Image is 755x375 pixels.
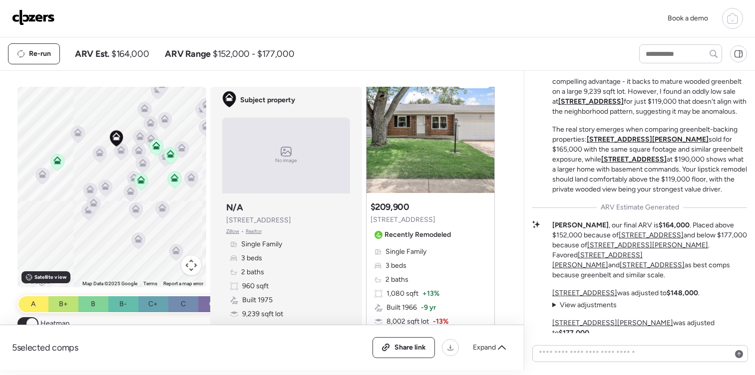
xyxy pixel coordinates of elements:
[241,239,282,249] span: Single Family
[558,97,624,106] a: [STREET_ADDRESS]
[371,215,435,225] span: [STREET_ADDRESS]
[620,261,685,269] a: [STREET_ADDRESS]
[384,230,451,240] span: Recently Remodeled
[242,309,283,319] span: 9,239 sqft lot
[394,343,426,353] span: Share link
[552,319,673,327] a: [STREET_ADDRESS][PERSON_NAME]
[560,301,617,309] span: View adjustments
[213,48,294,60] span: $152,000 - $177,000
[552,221,609,229] strong: [PERSON_NAME]
[552,318,747,338] p: was adjusted to .
[667,289,698,297] strong: $148,000
[242,281,269,291] span: 960 sqft
[659,221,690,229] strong: $164,000
[241,267,264,277] span: 2 baths
[668,14,708,22] span: Book a demo
[31,299,35,309] span: A
[91,299,95,309] span: B
[163,281,203,286] a: Report a map error
[82,281,137,286] span: Map Data ©2025 Google
[386,289,418,299] span: 1,080 sqft
[275,157,297,165] span: No image
[240,95,295,105] span: Subject property
[20,274,53,287] a: Open this area in Google Maps (opens a new window)
[552,125,747,194] p: The real story emerges when comparing greenbelt-backing properties: sold for $165,000 with the sa...
[12,9,55,25] img: Logo
[59,299,68,309] span: B+
[473,343,496,353] span: Expand
[29,49,51,59] span: Re-run
[111,48,149,60] span: $164,000
[209,299,217,309] span: C-
[552,289,617,297] a: [STREET_ADDRESS]
[433,317,448,327] span: -13%
[143,281,157,286] a: Terms (opens in new tab)
[241,227,244,235] span: •
[148,299,158,309] span: C+
[226,215,291,225] span: [STREET_ADDRESS]
[75,48,109,60] span: ARV Est.
[12,342,78,354] span: 5 selected comps
[242,295,273,305] span: Built 1975
[40,319,69,329] span: Heatmap
[181,299,186,309] span: C
[421,303,436,313] span: -9 yr
[587,241,708,249] a: [STREET_ADDRESS][PERSON_NAME]
[552,220,747,280] p: , our final ARV is . Placed above $152,000 because of and below $177,000 because of . Favored and...
[552,251,643,269] a: [STREET_ADDRESS][PERSON_NAME]
[385,275,408,285] span: 2 baths
[385,247,426,257] span: Single Family
[386,303,417,313] span: Built 1966
[552,67,747,117] p: Your subject property at [STREET_ADDRESS] has a compelling advantage - it backs to mature wooded ...
[385,261,406,271] span: 3 beds
[552,300,617,310] summary: View adjustments
[371,201,409,213] h3: $209,900
[165,48,211,60] span: ARV Range
[226,201,243,213] h3: N/A
[552,288,700,298] p: was adjusted to .
[241,253,262,263] span: 3 beds
[619,231,684,239] a: [STREET_ADDRESS]
[601,155,667,164] a: [STREET_ADDRESS]
[226,227,240,235] span: Zillow
[181,255,201,275] button: Map camera controls
[386,317,429,327] span: 8,002 sqft lot
[587,135,709,144] a: [STREET_ADDRESS][PERSON_NAME]
[20,274,53,287] img: Google
[422,289,439,299] span: + 13%
[601,202,679,212] span: ARV Estimate Generated
[34,273,66,281] span: Satellite view
[246,227,262,235] span: Realtor
[559,329,589,337] strong: $177,000
[119,299,127,309] span: B-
